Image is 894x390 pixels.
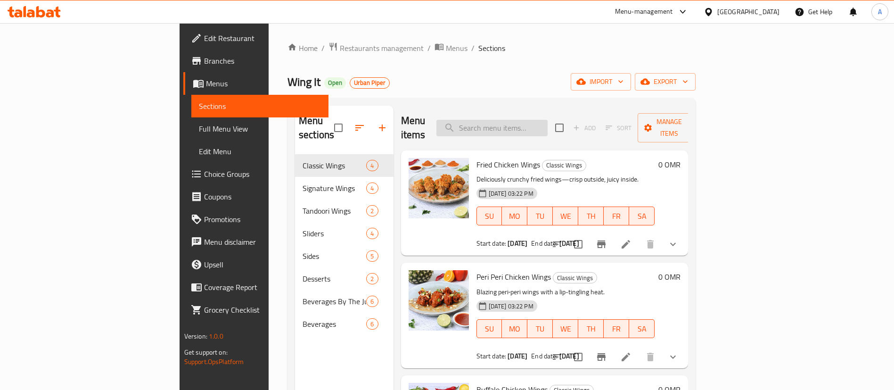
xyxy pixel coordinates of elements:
[878,7,882,17] span: A
[531,209,549,223] span: TU
[366,160,378,171] div: items
[183,27,329,50] a: Edit Restaurant
[367,297,377,306] span: 6
[527,319,553,338] button: TU
[662,346,684,368] button: show more
[324,77,346,89] div: Open
[542,160,586,171] span: Classic Wings
[658,158,681,171] h6: 0 OMR
[502,319,527,338] button: MO
[303,296,366,307] span: Beverages By The Juice
[204,214,321,225] span: Promotions
[183,253,329,276] a: Upsell
[629,207,655,225] button: SA
[662,233,684,256] button: show more
[366,296,378,307] div: items
[184,356,244,368] a: Support.OpsPlatform
[183,231,329,253] a: Menu disclaimer
[604,207,629,225] button: FR
[508,237,527,249] b: [DATE]
[295,150,394,339] nav: Menu sections
[295,245,394,267] div: Sides5
[476,286,655,298] p: Blazing peri‑peri wings with a lip-tingling heat.
[485,302,537,311] span: [DATE] 03:22 PM
[295,290,394,313] div: Beverages By The Juice6
[295,313,394,335] div: Beverages6
[303,160,366,171] div: Classic Wings
[184,346,228,358] span: Get support on:
[667,239,679,250] svg: Show Choices
[629,319,655,338] button: SA
[476,350,507,362] span: Start date:
[328,118,348,138] span: Select all sections
[582,322,600,336] span: TH
[553,273,597,283] span: Classic Wings
[191,140,329,163] a: Edit Menu
[303,318,366,330] div: Beverages
[476,174,655,185] p: Deliciously crunchy fried wings—crisp outside, juicy inside.
[367,161,377,170] span: 4
[578,207,604,225] button: TH
[191,95,329,117] a: Sections
[506,209,524,223] span: MO
[303,228,366,239] span: Sliders
[568,234,588,254] span: Select to update
[204,55,321,66] span: Branches
[568,347,588,367] span: Select to update
[367,252,377,261] span: 5
[401,114,426,142] h2: Menu items
[476,270,551,284] span: Peri Peri Chicken Wings
[295,177,394,199] div: Signature Wings4
[481,322,499,336] span: SU
[531,322,549,336] span: TU
[366,318,378,330] div: items
[571,73,631,91] button: import
[557,209,574,223] span: WE
[604,319,629,338] button: FR
[409,158,469,218] img: Fried Chicken Wings
[204,191,321,202] span: Coupons
[620,351,632,363] a: Edit menu item
[199,146,321,157] span: Edit Menu
[183,163,329,185] a: Choice Groups
[183,72,329,95] a: Menus
[204,259,321,270] span: Upsell
[303,183,366,194] div: Signature Wings
[553,319,578,338] button: WE
[633,209,651,223] span: SA
[199,123,321,134] span: Full Menu View
[199,100,321,112] span: Sections
[485,189,537,198] span: [DATE] 03:22 PM
[476,207,502,225] button: SU
[546,233,568,256] button: sort-choices
[658,270,681,283] h6: 0 OMR
[367,320,377,329] span: 6
[639,233,662,256] button: delete
[206,78,321,89] span: Menus
[557,322,574,336] span: WE
[204,168,321,180] span: Choice Groups
[183,299,329,321] a: Grocery Checklist
[550,118,569,138] span: Select section
[295,267,394,290] div: Desserts2
[471,42,475,54] li: /
[607,322,625,336] span: FR
[366,228,378,239] div: items
[615,6,673,17] div: Menu-management
[204,236,321,248] span: Menu disclaimer
[340,42,424,54] span: Restaurants management
[295,222,394,245] div: Sliders4
[620,239,632,250] a: Edit menu item
[427,42,431,54] li: /
[303,273,366,284] div: Desserts
[633,322,651,336] span: SA
[578,319,604,338] button: TH
[502,207,527,225] button: MO
[409,270,469,331] img: Peri Peri Chicken Wings
[642,76,688,88] span: export
[435,42,468,54] a: Menus
[184,330,207,342] span: Version:
[367,207,377,216] span: 2
[635,73,696,91] button: export
[639,346,662,368] button: delete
